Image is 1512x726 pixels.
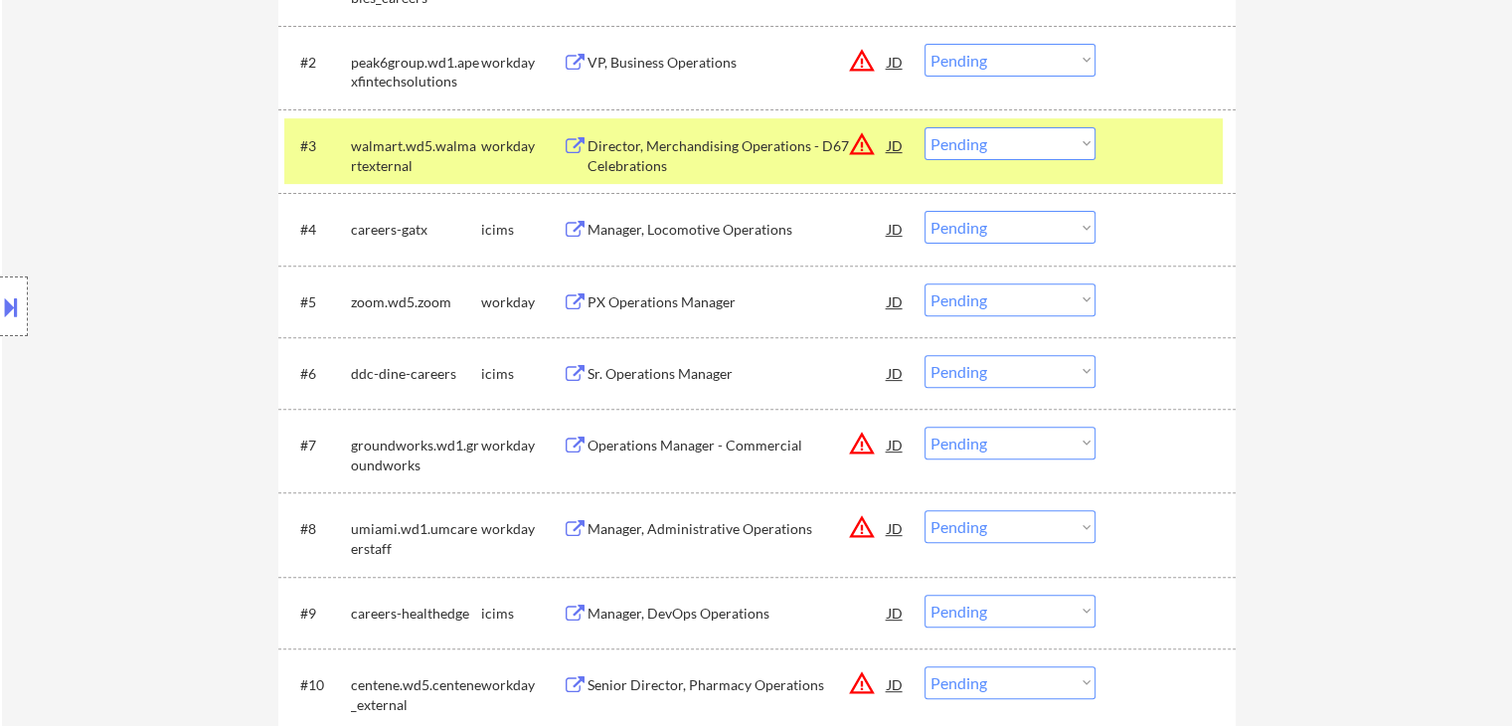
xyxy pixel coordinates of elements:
[481,436,563,455] div: workday
[351,220,481,240] div: careers-gatx
[886,127,906,163] div: JD
[351,519,481,558] div: umiami.wd1.umcareerstaff
[481,53,563,73] div: workday
[351,604,481,624] div: careers-healthedge
[588,675,888,695] div: Senior Director, Pharmacy Operations
[481,364,563,384] div: icims
[848,47,876,75] button: warning_amber
[481,136,563,156] div: workday
[351,675,481,714] div: centene.wd5.centene_external
[886,595,906,631] div: JD
[886,427,906,462] div: JD
[886,44,906,80] div: JD
[588,53,888,73] div: VP, Business Operations
[300,53,335,73] div: #2
[300,519,335,539] div: #8
[886,211,906,247] div: JD
[588,292,888,312] div: PX Operations Manager
[481,519,563,539] div: workday
[848,430,876,457] button: warning_amber
[588,364,888,384] div: Sr. Operations Manager
[481,292,563,312] div: workday
[351,136,481,175] div: walmart.wd5.walmartexternal
[481,604,563,624] div: icims
[886,666,906,702] div: JD
[848,513,876,541] button: warning_amber
[300,675,335,695] div: #10
[588,519,888,539] div: Manager, Administrative Operations
[588,136,888,175] div: Director, Merchandising Operations - D67 Celebrations
[848,669,876,697] button: warning_amber
[481,220,563,240] div: icims
[351,53,481,91] div: peak6group.wd1.apexfintechsolutions
[300,604,335,624] div: #9
[481,675,563,695] div: workday
[588,220,888,240] div: Manager, Locomotive Operations
[351,364,481,384] div: ddc-dine-careers
[351,292,481,312] div: zoom.wd5.zoom
[886,510,906,546] div: JD
[588,436,888,455] div: Operations Manager - Commercial
[588,604,888,624] div: Manager, DevOps Operations
[886,283,906,319] div: JD
[848,130,876,158] button: warning_amber
[886,355,906,391] div: JD
[351,436,481,474] div: groundworks.wd1.groundworks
